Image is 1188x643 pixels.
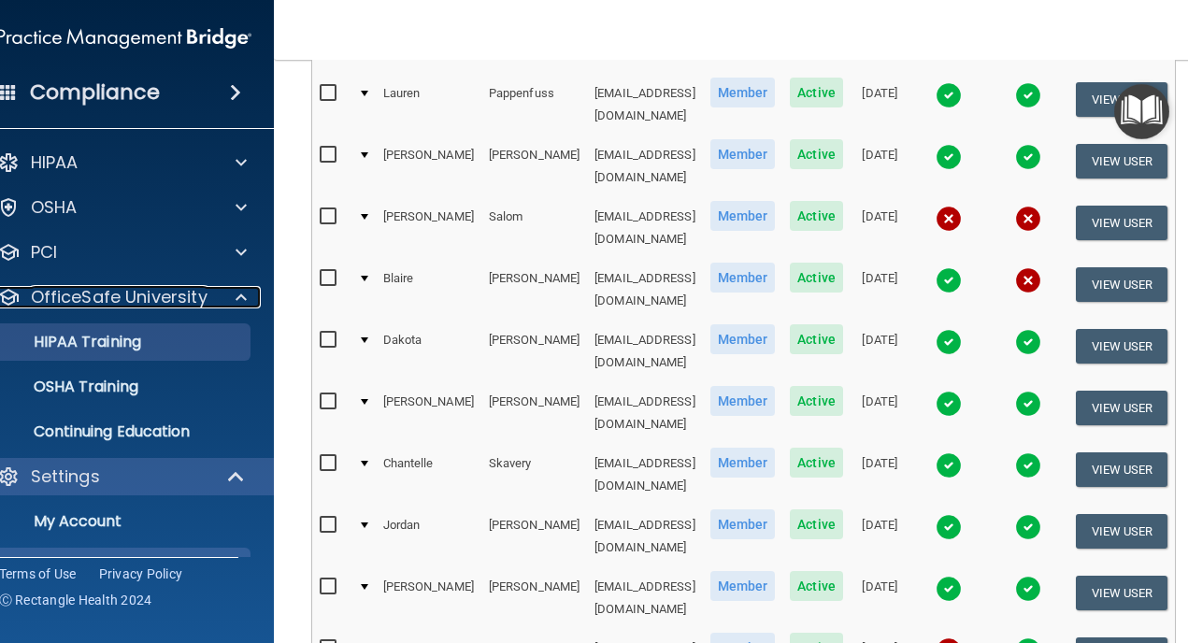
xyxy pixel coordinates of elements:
td: Blaire [376,259,481,321]
img: cross.ca9f0e7f.svg [936,206,962,232]
td: [PERSON_NAME] [481,259,587,321]
td: [PERSON_NAME] [376,197,481,259]
td: [EMAIL_ADDRESS][DOMAIN_NAME] [587,567,703,629]
span: Active [790,78,843,107]
img: tick.e7d51cea.svg [936,267,962,293]
button: View User [1076,144,1168,179]
td: [PERSON_NAME] [481,382,587,444]
button: Open Resource Center [1114,84,1169,139]
td: Pappenfuss [481,74,587,136]
td: [PERSON_NAME] [481,567,587,629]
td: [PERSON_NAME] [481,136,587,197]
td: [PERSON_NAME] [376,136,481,197]
td: [EMAIL_ADDRESS][DOMAIN_NAME] [587,197,703,259]
span: Member [710,263,776,293]
td: [DATE] [851,321,909,382]
img: tick.e7d51cea.svg [936,514,962,540]
button: View User [1076,329,1168,364]
img: tick.e7d51cea.svg [1015,576,1041,602]
button: View User [1076,514,1168,549]
span: Active [790,571,843,601]
p: OfficeSafe University [31,286,208,308]
button: View User [1076,267,1168,302]
td: [DATE] [851,382,909,444]
td: [DATE] [851,567,909,629]
img: cross.ca9f0e7f.svg [1015,267,1041,293]
td: Chantelle [376,444,481,506]
span: Active [790,448,843,478]
span: Member [710,448,776,478]
span: Active [790,263,843,293]
img: tick.e7d51cea.svg [936,144,962,170]
img: tick.e7d51cea.svg [1015,452,1041,479]
button: View User [1076,206,1168,240]
span: Member [710,386,776,416]
td: [DATE] [851,74,909,136]
td: [EMAIL_ADDRESS][DOMAIN_NAME] [587,136,703,197]
td: [EMAIL_ADDRESS][DOMAIN_NAME] [587,444,703,506]
td: Jordan [376,506,481,567]
td: [PERSON_NAME] [376,567,481,629]
td: Dakota [376,321,481,382]
span: Member [710,509,776,539]
td: [EMAIL_ADDRESS][DOMAIN_NAME] [587,74,703,136]
img: tick.e7d51cea.svg [1015,391,1041,417]
span: Active [790,324,843,354]
td: [PERSON_NAME] [481,506,587,567]
img: tick.e7d51cea.svg [936,329,962,355]
td: [DATE] [851,197,909,259]
button: View User [1076,391,1168,425]
img: tick.e7d51cea.svg [936,452,962,479]
button: View User [1076,452,1168,487]
td: [DATE] [851,136,909,197]
img: tick.e7d51cea.svg [936,82,962,108]
p: OSHA [31,196,78,219]
img: tick.e7d51cea.svg [1015,144,1041,170]
span: Active [790,386,843,416]
span: Active [790,139,843,169]
p: HIPAA [31,151,79,174]
a: Privacy Policy [99,564,183,583]
td: [EMAIL_ADDRESS][DOMAIN_NAME] [587,259,703,321]
td: [DATE] [851,506,909,567]
td: Lauren [376,74,481,136]
img: cross.ca9f0e7f.svg [1015,206,1041,232]
span: Active [790,201,843,231]
td: Salom [481,197,587,259]
img: tick.e7d51cea.svg [936,576,962,602]
p: Settings [31,465,100,488]
td: [EMAIL_ADDRESS][DOMAIN_NAME] [587,506,703,567]
span: Member [710,139,776,169]
span: Member [710,571,776,601]
img: tick.e7d51cea.svg [1015,329,1041,355]
button: View User [1076,576,1168,610]
button: View User [1076,82,1168,117]
span: Active [790,509,843,539]
h4: Compliance [30,79,160,106]
td: [EMAIL_ADDRESS][DOMAIN_NAME] [587,382,703,444]
td: [PERSON_NAME] [376,382,481,444]
td: Skavery [481,444,587,506]
img: tick.e7d51cea.svg [1015,82,1041,108]
img: tick.e7d51cea.svg [1015,514,1041,540]
td: [DATE] [851,259,909,321]
span: Member [710,324,776,354]
img: tick.e7d51cea.svg [936,391,962,417]
td: [PERSON_NAME] [481,321,587,382]
td: [DATE] [851,444,909,506]
td: [EMAIL_ADDRESS][DOMAIN_NAME] [587,321,703,382]
p: PCI [31,241,57,264]
span: Member [710,201,776,231]
span: Member [710,78,776,107]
